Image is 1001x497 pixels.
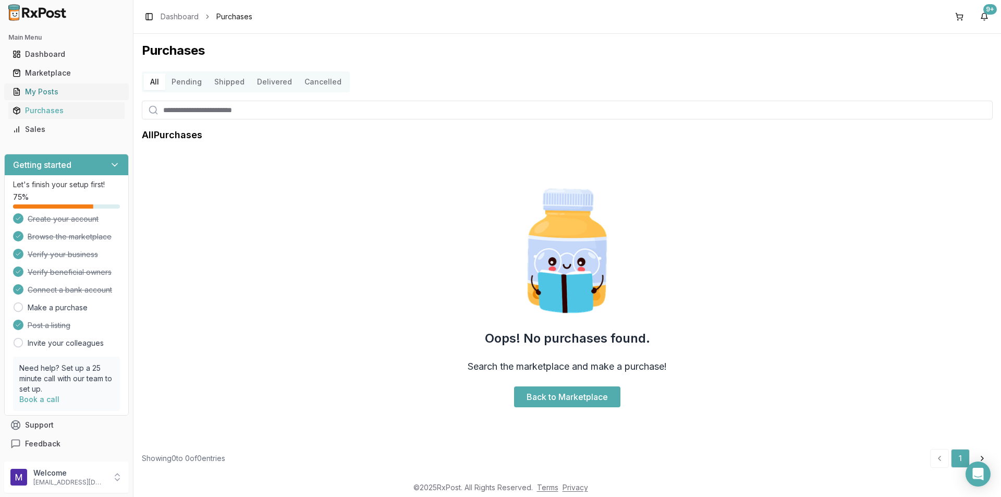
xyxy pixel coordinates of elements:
[28,267,112,277] span: Verify beneficial owners
[298,74,348,90] button: Cancelled
[468,359,667,374] h3: Search the marketplace and make a purchase!
[161,11,199,22] a: Dashboard
[972,449,993,468] a: Go to next page
[13,49,120,59] div: Dashboard
[28,232,112,242] span: Browse the marketplace
[165,74,208,90] button: Pending
[161,11,252,22] nav: breadcrumb
[28,320,70,331] span: Post a listing
[33,468,106,478] p: Welcome
[13,68,120,78] div: Marketplace
[8,82,125,101] a: My Posts
[8,33,125,42] h2: Main Menu
[251,74,298,90] button: Delivered
[13,159,71,171] h3: Getting started
[25,439,60,449] span: Feedback
[142,453,225,464] div: Showing 0 to 0 of 0 entries
[8,45,125,64] a: Dashboard
[10,469,27,486] img: User avatar
[4,121,129,138] button: Sales
[142,128,202,142] h1: All Purchases
[930,449,993,468] nav: pagination
[142,42,993,59] h1: Purchases
[13,124,120,135] div: Sales
[4,46,129,63] button: Dashboard
[208,74,251,90] button: Shipped
[983,4,997,15] div: 9+
[537,483,558,492] a: Terms
[976,8,993,25] button: 9+
[951,449,970,468] a: 1
[563,483,588,492] a: Privacy
[28,302,88,313] a: Make a purchase
[500,184,634,318] img: Smart Pill Bottle
[28,338,104,348] a: Invite your colleagues
[19,363,114,394] p: Need help? Set up a 25 minute call with our team to set up.
[33,478,106,487] p: [EMAIL_ADDRESS][DOMAIN_NAME]
[13,179,120,190] p: Let's finish your setup first!
[8,64,125,82] a: Marketplace
[19,395,59,404] a: Book a call
[28,285,112,295] span: Connect a bank account
[4,416,129,434] button: Support
[514,386,620,407] a: Back to Marketplace
[8,120,125,139] a: Sales
[8,101,125,120] a: Purchases
[485,330,650,347] h2: Oops! No purchases found.
[4,434,129,453] button: Feedback
[4,65,129,81] button: Marketplace
[13,87,120,97] div: My Posts
[4,4,71,21] img: RxPost Logo
[966,462,991,487] div: Open Intercom Messenger
[4,83,129,100] button: My Posts
[216,11,252,22] span: Purchases
[28,214,99,224] span: Create your account
[144,74,165,90] button: All
[28,249,98,260] span: Verify your business
[13,105,120,116] div: Purchases
[4,102,129,119] button: Purchases
[13,192,29,202] span: 75 %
